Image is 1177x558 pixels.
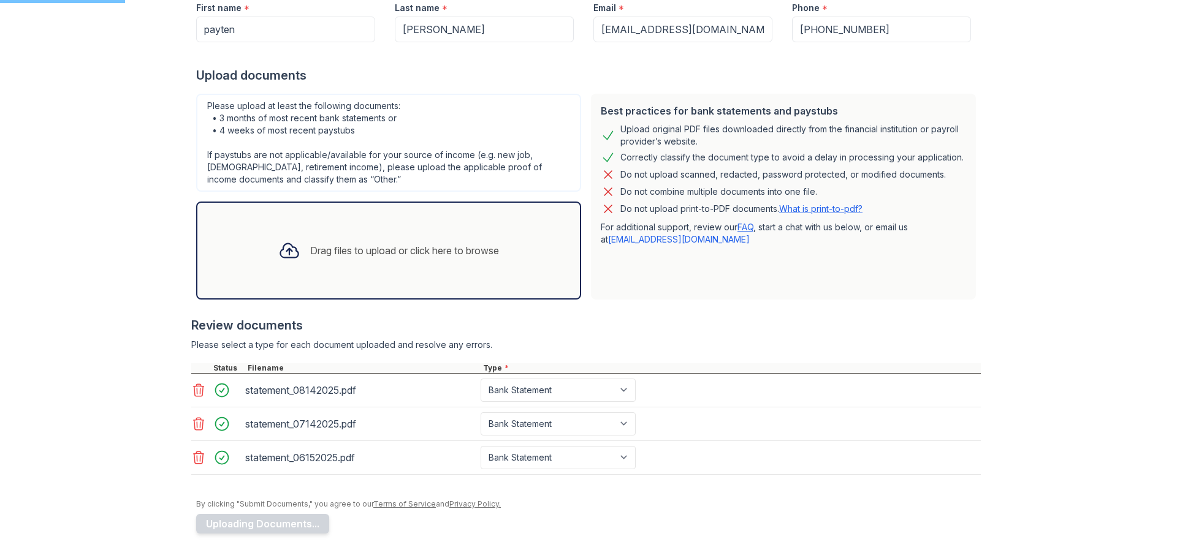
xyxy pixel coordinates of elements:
div: Do not upload scanned, redacted, password protected, or modified documents. [620,167,946,182]
div: statement_07142025.pdf [245,414,476,434]
div: Type [481,363,981,373]
div: Upload original PDF files downloaded directly from the financial institution or payroll provider’... [620,123,966,148]
div: Upload documents [196,67,981,84]
div: Correctly classify the document type to avoid a delay in processing your application. [620,150,964,165]
label: First name [196,2,242,14]
div: Please select a type for each document uploaded and resolve any errors. [191,339,981,351]
div: By clicking "Submit Documents," you agree to our and [196,499,981,509]
a: [EMAIL_ADDRESS][DOMAIN_NAME] [608,234,750,244]
div: Please upload at least the following documents: • 3 months of most recent bank statements or • 4 ... [196,94,581,192]
a: What is print-to-pdf? [779,203,863,214]
a: Privacy Policy. [449,499,501,508]
p: Do not upload print-to-PDF documents. [620,203,863,215]
div: Filename [245,363,481,373]
a: Terms of Service [373,499,436,508]
label: Last name [395,2,440,14]
label: Phone [792,2,820,14]
button: Uploading Documents... [196,514,329,533]
p: For additional support, review our , start a chat with us below, or email us at [601,221,966,246]
div: Status [211,363,245,373]
div: Review documents [191,317,981,334]
div: statement_06152025.pdf [245,448,476,467]
label: Email [593,2,616,14]
div: Do not combine multiple documents into one file. [620,184,817,199]
div: Drag files to upload or click here to browse [310,243,499,258]
div: Best practices for bank statements and paystubs [601,104,966,118]
div: statement_08142025.pdf [245,380,476,400]
a: FAQ [737,222,753,232]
